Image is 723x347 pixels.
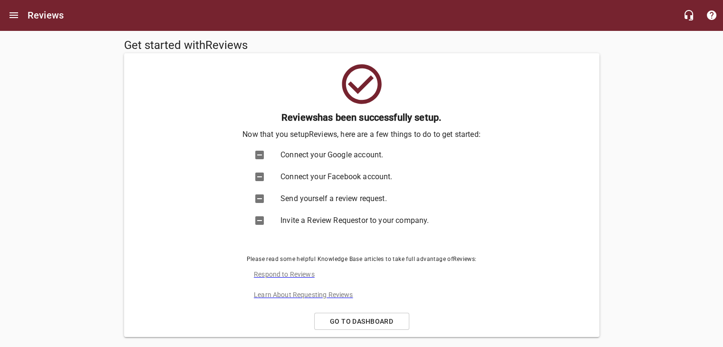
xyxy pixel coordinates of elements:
button: Open drawer [2,4,25,27]
a: Invite a Review Requestor to your company. [246,210,477,231]
h6: Reviews [28,8,64,23]
h6: Reviews has been successfully setup. [131,110,592,125]
a: Send yourself a review request. [246,188,477,210]
a: Learn About Requesting Reviews [246,285,477,305]
span: Connect your Google account. [280,149,462,161]
span: Go to Dashboard [322,316,401,328]
span: Send yourself a review request. [280,193,462,204]
p: Learn About Requesting Reviews [254,290,462,300]
span: Invite a Review Requestor to your company. [280,215,462,226]
a: Connect your Google account. [246,144,477,166]
a: Connect your Facebook account. [246,166,477,188]
button: Live Chat [677,4,700,27]
a: Respond to Reviews [246,264,477,285]
button: Support Portal [700,4,723,27]
span: Connect your Facebook account. [280,171,462,183]
span: Please read some helpful Knowledge Base articles to take full advantage of Reviews : [246,255,477,264]
p: Respond to Reviews [254,270,462,280]
p: Now that you setup Reviews , here are a few things to do to get started: [131,129,592,140]
a: Go to Dashboard [314,313,409,330]
h5: Get started with Reviews [124,38,360,53]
